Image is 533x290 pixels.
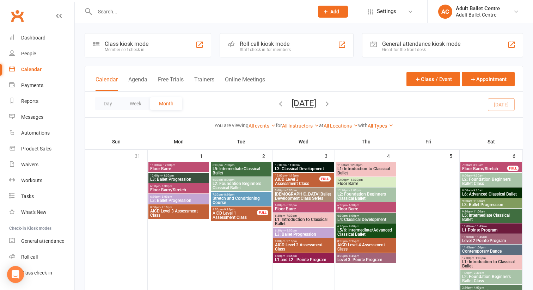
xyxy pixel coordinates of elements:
[462,239,520,243] span: Level 2 Pointe Program
[240,41,291,47] div: Roll call kiosk mode
[150,185,208,188] span: 6:00pm
[95,97,121,110] button: Day
[349,163,362,167] span: - 12:00pm
[337,217,395,222] span: L4: Classical Development
[382,47,460,52] div: Great for the front desk
[472,271,484,274] span: - 2:30pm
[249,123,276,129] a: All events
[377,4,396,19] span: Settings
[275,232,332,236] span: L3: Ballet Progression
[324,123,358,129] a: All Locations
[337,189,395,192] span: 12:30pm
[275,214,332,217] span: 6:30pm
[462,286,520,289] span: 2:30pm
[194,76,214,91] button: Trainers
[337,163,395,167] span: 11:00am
[438,5,452,19] div: AC
[9,93,74,109] a: Reports
[472,210,485,213] span: - 11:00am
[285,240,297,243] span: - 9:15pm
[160,195,172,198] span: - 8:00pm
[9,173,74,189] a: Workouts
[150,209,208,217] span: AICD Level 3 Assessment Class
[21,193,34,199] div: Tasks
[462,249,520,253] span: Contemporary Dance
[150,174,208,177] span: 12:00pm
[337,204,395,207] span: 6:00pm
[9,189,74,204] a: Tasks
[21,146,51,152] div: Product Sales
[105,47,148,52] div: Member self check-in
[387,150,397,161] div: 4
[276,123,282,128] strong: for
[262,150,272,161] div: 2
[406,72,460,86] button: Class / Event
[150,163,208,167] span: 11:30am
[285,204,297,207] span: - 6:30pm
[150,97,182,110] button: Month
[212,208,257,211] span: 8:00pm
[9,249,74,265] a: Roll call
[472,189,483,192] span: - 9:30am
[337,225,395,228] span: 6:30pm
[9,141,74,157] a: Product Sales
[200,150,210,161] div: 1
[462,210,520,213] span: 9:30am
[128,76,147,91] button: Agenda
[456,5,500,12] div: Adult Ballet Centre
[272,134,335,149] th: Wed
[212,163,270,167] span: 6:00pm
[223,178,234,181] span: - 8:00pm
[9,204,74,220] a: What's New
[337,254,395,258] span: 8:00pm
[210,134,272,149] th: Tue
[275,167,332,171] span: L3: Classical Development
[150,198,208,203] span: L3: Ballet Progression
[348,225,359,228] span: - 8:00pm
[21,238,64,244] div: General attendance
[337,181,395,186] span: Floor Barre
[7,266,24,283] div: Open Intercom Messenger
[160,206,172,209] span: - 9:15pm
[348,204,359,207] span: - 6:30pm
[368,123,393,129] a: All Types
[9,125,74,141] a: Automations
[162,163,175,167] span: - 12:00pm
[348,214,359,217] span: - 8:00pm
[275,204,332,207] span: 6:00pm
[212,167,270,175] span: L5: Intermediate Classical Ballet
[212,178,270,181] span: 6:30pm
[21,178,42,183] div: Workouts
[275,217,332,226] span: L1: Introduction to Classical Ballet
[21,67,42,72] div: Calendar
[282,123,319,129] a: All Instructors
[225,76,265,91] button: Online Meetings
[275,254,332,258] span: 8:00pm
[257,210,268,215] div: FULL
[474,225,487,228] span: - 11:45am
[330,9,339,14] span: Add
[275,240,332,243] span: 8:00pm
[337,228,395,236] span: L5/6: Intermediate/Advanced Classical Ballet
[150,188,208,192] span: Floor Barre/Stretch
[275,189,332,192] span: 5:00pm
[275,258,332,262] span: L1 and L2 : Pointe Program
[275,192,332,200] span: [DEMOGRAPHIC_DATA] Ballet Development Class Series
[214,123,249,128] strong: You are viewing
[275,174,320,177] span: 12:00pm
[462,225,520,228] span: 11:00am
[21,162,38,167] div: Waivers
[212,181,270,190] span: L2: Foundation Beginners Classical Ballet
[275,177,320,186] span: AICD Level 3 Assessment Class
[462,228,520,232] span: L1 Pointe Program
[21,130,50,136] div: Automations
[275,163,332,167] span: 10:00am
[462,203,520,207] span: L3: Ballet Progression
[93,7,309,17] input: Search...
[358,123,368,128] strong: with
[9,78,74,93] a: Payments
[348,254,359,258] span: - 8:45pm
[21,82,43,88] div: Payments
[462,199,520,203] span: 9:30am
[135,150,147,161] div: 31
